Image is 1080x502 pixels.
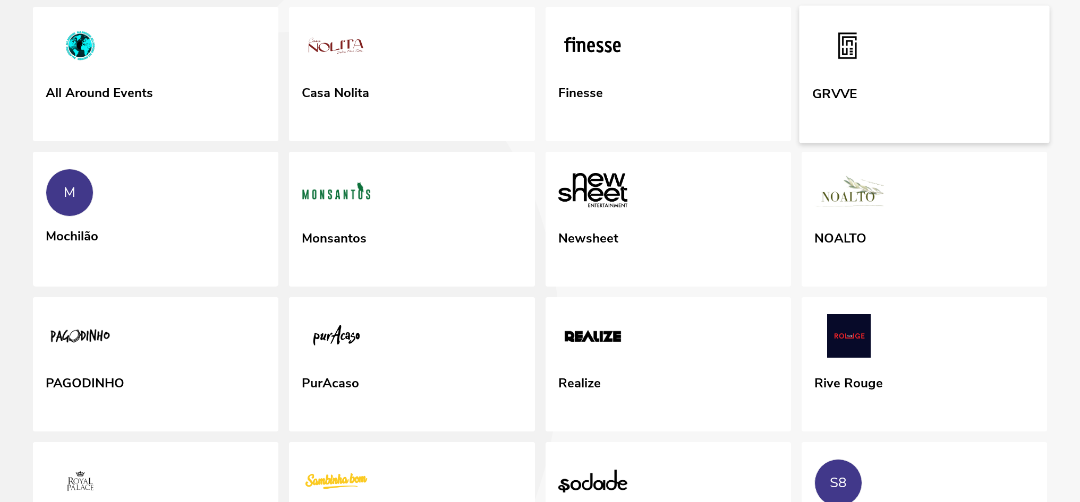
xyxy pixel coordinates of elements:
[289,7,534,142] a: Casa Nolita Casa Nolita
[289,152,534,287] a: Monsantos Monsantos
[46,24,115,72] img: All Around Events
[814,169,883,217] img: NOALTO
[558,314,627,362] img: Realize
[33,297,278,432] a: PAGODINHO PAGODINHO
[33,7,278,142] a: All Around Events All Around Events
[814,372,883,391] div: Rive Rouge
[302,24,371,72] img: Casa Nolita
[558,372,601,391] div: Realize
[558,24,627,72] img: Finesse
[46,82,153,101] div: All Around Events
[64,185,75,201] div: M
[558,82,603,101] div: Finesse
[302,314,371,362] img: PurAcaso
[546,152,791,287] a: Newsheet Newsheet
[814,227,866,246] div: NOALTO
[799,5,1049,143] a: GRVVE GRVVE
[812,23,883,72] img: GRVVE
[814,314,883,362] img: Rive Rouge
[46,372,124,391] div: PAGODINHO
[546,7,791,142] a: Finesse Finesse
[802,152,1047,287] a: NOALTO NOALTO
[289,297,534,432] a: PurAcaso PurAcaso
[302,169,371,217] img: Monsantos
[558,169,627,217] img: Newsheet
[46,314,115,362] img: PAGODINHO
[33,152,278,284] a: M Mochilão
[558,227,618,246] div: Newsheet
[46,225,98,244] div: Mochilão
[302,227,367,246] div: Monsantos
[830,475,847,491] div: S8
[802,297,1047,432] a: Rive Rouge Rive Rouge
[546,297,791,432] a: Realize Realize
[812,82,857,101] div: GRVVE
[302,372,359,391] div: PurAcaso
[302,82,369,101] div: Casa Nolita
